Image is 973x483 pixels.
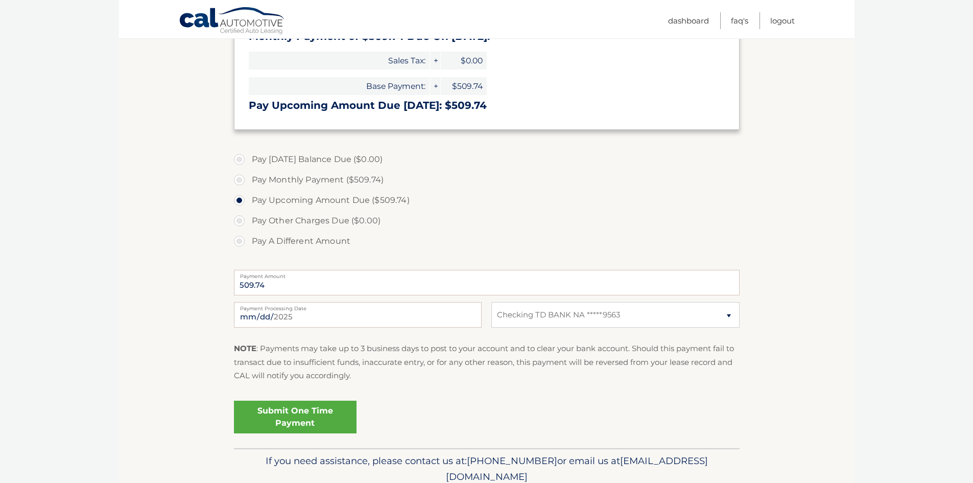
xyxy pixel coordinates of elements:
[467,455,557,467] span: [PHONE_NUMBER]
[430,52,440,70] span: +
[234,401,357,433] a: Submit One Time Payment
[234,270,740,278] label: Payment Amount
[234,302,482,310] label: Payment Processing Date
[234,270,740,295] input: Payment Amount
[234,302,482,328] input: Payment Date
[234,342,740,382] p: : Payments may take up to 3 business days to post to your account and to clear your bank account....
[430,77,440,95] span: +
[249,52,430,70] span: Sales Tax:
[441,77,487,95] span: $509.74
[179,7,286,36] a: Cal Automotive
[249,77,430,95] span: Base Payment:
[234,170,740,190] label: Pay Monthly Payment ($509.74)
[731,12,748,29] a: FAQ's
[249,99,725,112] h3: Pay Upcoming Amount Due [DATE]: $509.74
[668,12,709,29] a: Dashboard
[441,52,487,70] span: $0.00
[770,12,795,29] a: Logout
[234,231,740,251] label: Pay A Different Amount
[234,190,740,211] label: Pay Upcoming Amount Due ($509.74)
[234,149,740,170] label: Pay [DATE] Balance Due ($0.00)
[234,343,256,353] strong: NOTE
[234,211,740,231] label: Pay Other Charges Due ($0.00)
